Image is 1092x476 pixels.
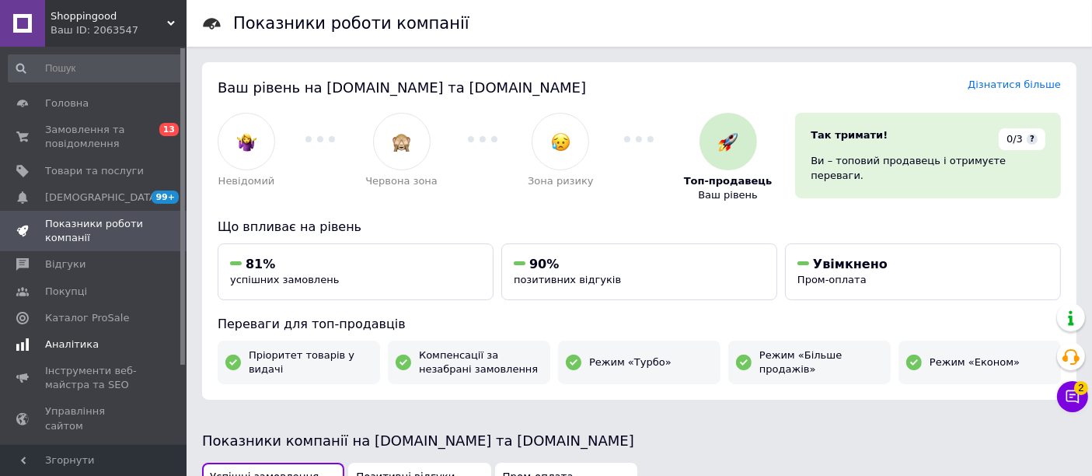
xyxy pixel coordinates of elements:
[930,355,1020,369] span: Режим «Економ»
[45,96,89,110] span: Головна
[45,364,144,392] span: Інструменти веб-майстра та SEO
[237,132,256,152] img: :woman-shrugging:
[8,54,183,82] input: Пошук
[811,129,888,141] span: Так тримати!
[45,404,144,432] span: Управління сайтом
[501,243,777,300] button: 90%позитивних відгуків
[218,174,275,188] span: Невідомий
[233,14,469,33] h1: Показники роботи компанії
[1074,381,1088,395] span: 2
[45,285,87,299] span: Покупці
[813,257,888,271] span: Увімкнено
[589,355,672,369] span: Режим «Турбо»
[246,257,275,271] span: 81%
[45,311,129,325] span: Каталог ProSale
[718,132,738,152] img: :rocket:
[797,274,867,285] span: Пром-оплата
[1027,134,1038,145] span: ?
[999,128,1045,150] div: 0/3
[551,132,570,152] img: :disappointed_relieved:
[528,174,594,188] span: Зона ризику
[529,257,559,271] span: 90%
[392,132,411,152] img: :see_no_evil:
[45,191,160,205] span: [DEMOGRAPHIC_DATA]
[218,79,586,96] span: Ваш рівень на [DOMAIN_NAME] та [DOMAIN_NAME]
[514,274,621,285] span: позитивних відгуків
[45,338,99,352] span: Аналітика
[159,123,179,136] span: 13
[51,9,167,23] span: Shoppingood
[968,79,1061,90] a: Дізнатися більше
[365,174,438,188] span: Червона зона
[45,217,144,245] span: Показники роботи компанії
[202,432,634,449] span: Показники компанії на [DOMAIN_NAME] та [DOMAIN_NAME]
[152,191,179,204] span: 99+
[218,317,406,331] span: Переваги для топ-продавців
[684,174,773,188] span: Топ-продавець
[759,348,883,376] span: Режим «Більше продажів»
[230,274,339,285] span: успішних замовлень
[51,23,187,37] div: Ваш ID: 2063547
[698,188,758,202] span: Ваш рівень
[218,219,361,234] span: Що впливає на рівень
[785,243,1061,300] button: УвімкненоПром-оплата
[218,243,494,300] button: 81%успішних замовлень
[419,348,543,376] span: Компенсації за незабрані замовлення
[45,123,144,151] span: Замовлення та повідомлення
[45,164,144,178] span: Товари та послуги
[1057,381,1088,412] button: Чат з покупцем2
[45,257,85,271] span: Відгуки
[249,348,372,376] span: Пріоритет товарів у видачі
[811,154,1045,182] div: Ви – топовий продавець і отримуєте переваги.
